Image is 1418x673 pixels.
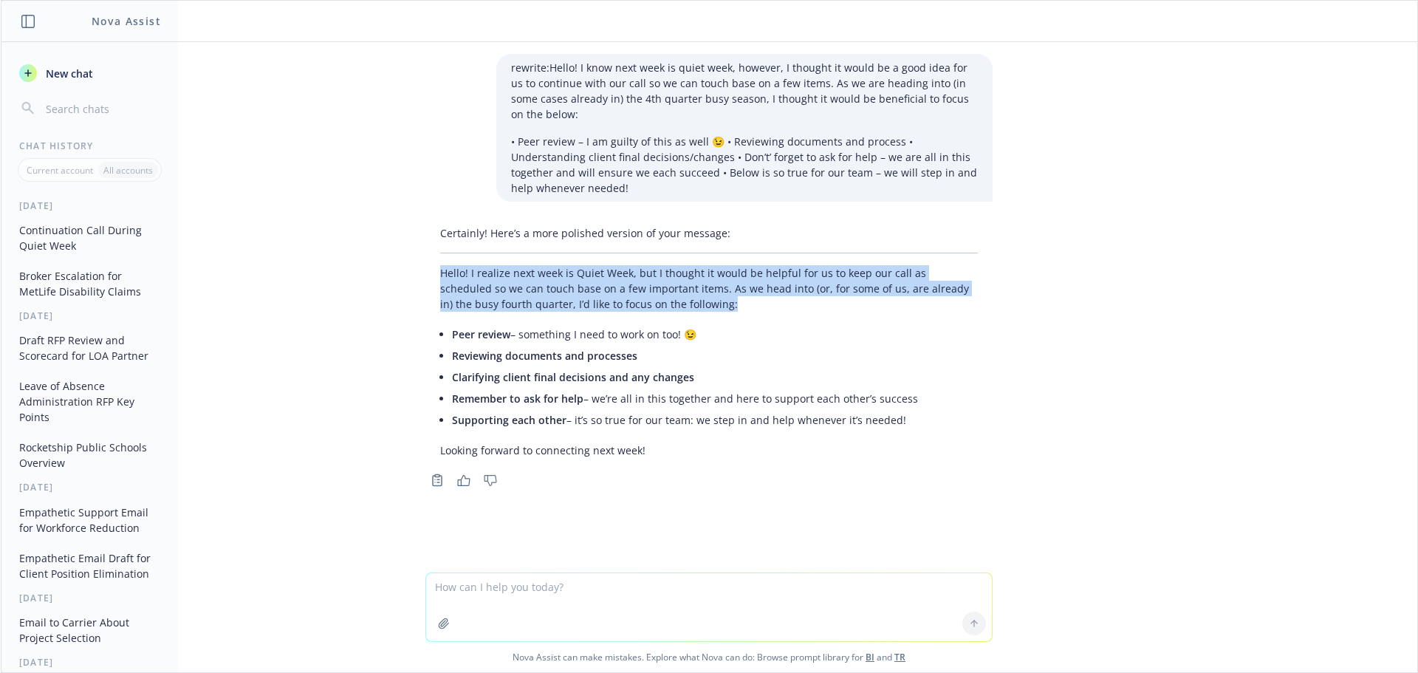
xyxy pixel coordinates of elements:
[7,642,1411,672] span: Nova Assist can make mistakes. Explore what Nova can do: Browse prompt library for and
[13,264,166,304] button: Broker Escalation for MetLife Disability Claims
[1,481,178,493] div: [DATE]
[92,13,161,29] h1: Nova Assist
[13,546,166,586] button: Empathetic Email Draft for Client Position Elimination
[452,349,637,363] span: Reviewing documents and processes
[452,370,694,384] span: Clarifying client final decisions and any changes
[13,610,166,650] button: Email to Carrier About Project Selection
[452,413,566,427] span: Supporting each other
[511,60,978,122] p: rewrite:Hello! I know next week is quiet week, however, I thought it would be a good idea for us ...
[894,651,905,663] a: TR
[27,164,93,177] p: Current account
[13,218,166,258] button: Continuation Call During Quiet Week
[43,66,93,81] span: New chat
[452,324,978,345] li: – something I need to work on too! 😉
[13,328,166,368] button: Draft RFP Review and Scorecard for LOA Partner
[511,134,978,196] p: • Peer review – I am guilty of this as well 😉 • Reviewing documents and process • Understanding c...
[13,435,166,475] button: Rocketship Public Schools Overview
[452,388,978,409] li: – we’re all in this together and here to support each other’s success
[866,651,874,663] a: BI
[13,374,166,429] button: Leave of Absence Administration RFP Key Points
[103,164,153,177] p: All accounts
[1,656,178,669] div: [DATE]
[43,98,160,119] input: Search chats
[479,470,502,491] button: Thumbs down
[452,327,510,341] span: Peer review
[1,310,178,322] div: [DATE]
[13,500,166,540] button: Empathetic Support Email for Workforce Reduction
[452,392,583,406] span: Remember to ask for help
[13,60,166,86] button: New chat
[1,592,178,604] div: [DATE]
[1,140,178,152] div: Chat History
[1,199,178,212] div: [DATE]
[440,443,978,458] p: Looking forward to connecting next week!
[440,225,978,241] p: Certainly! Here’s a more polished version of your message:
[440,265,978,312] p: Hello! I realize next week is Quiet Week, but I thought it would be helpful for us to keep our ca...
[452,409,978,431] li: – it’s so true for our team: we step in and help whenever it’s needed!
[431,474,444,487] svg: Copy to clipboard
